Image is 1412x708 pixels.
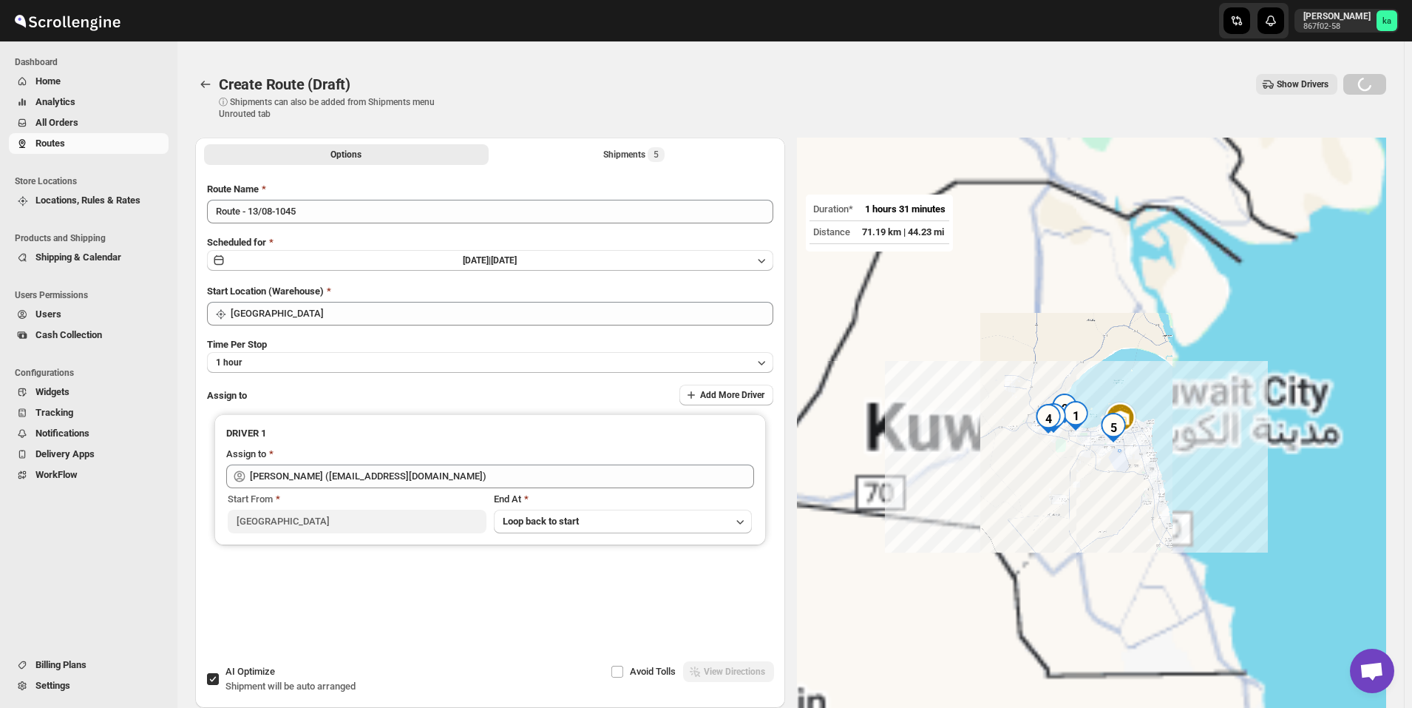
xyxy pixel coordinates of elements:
span: Delivery Apps [35,448,95,459]
div: Assign to [226,447,266,462]
button: Users [9,304,169,325]
input: Search location [231,302,773,326]
button: Routes [9,133,169,154]
button: Home [9,71,169,92]
div: 4 [1028,398,1069,439]
button: Show Drivers [1256,74,1337,95]
button: Routes [195,74,216,95]
span: Widgets [35,386,69,397]
div: End At [494,492,753,507]
div: 1 [1055,395,1096,436]
button: Locations, Rules & Rates [9,190,169,211]
span: AI Optimize [225,666,275,677]
img: ScrollEngine [12,2,123,39]
span: Add More Driver [700,389,764,401]
button: Selected Shipments [492,144,776,165]
button: Tracking [9,402,169,423]
span: Show Drivers [1277,78,1328,90]
span: Configurations [15,367,170,379]
span: 1 hours 31 minutes [865,203,946,215]
button: Billing Plans [9,655,169,675]
span: Create Route (Draft) [219,75,350,93]
a: Open chat [1350,649,1394,693]
button: [DATE]|[DATE] [207,250,773,271]
span: 1 hour [216,357,242,368]
div: 3 [1033,397,1074,439]
span: Assign to [207,390,247,401]
button: Cash Collection [9,325,169,345]
button: Notifications [9,423,169,444]
span: 71.19 km | 44.23 mi [862,226,944,237]
span: Shipment will be auto arranged [225,681,356,692]
input: Search assignee [250,465,754,488]
button: Shipping & Calendar [9,247,169,268]
div: Shipments [603,147,665,162]
button: Add More Driver [679,385,773,405]
p: 867f02-58 [1303,22,1371,31]
span: Avoid Tolls [630,666,676,677]
span: Users [35,309,61,320]
button: Widgets [9,382,169,402]
span: Routes [35,138,65,149]
div: 5 [1093,407,1134,448]
span: Loop back to start [503,516,579,527]
span: Shipping & Calendar [35,252,121,263]
span: Start Location (Warehouse) [207,286,324,297]
span: Duration* [813,203,853,215]
span: Billing Plans [35,659,86,670]
span: [DATE] [491,255,517,266]
button: Analytics [9,92,169,112]
span: khaled alrashidi [1377,10,1397,31]
span: All Orders [35,117,78,128]
span: [DATE] | [463,255,491,266]
span: Scheduled for [207,237,266,248]
span: Dashboard [15,56,170,68]
button: User menu [1294,9,1399,33]
input: Eg: Bengaluru Route [207,200,773,223]
button: All Orders [9,112,169,133]
div: All Route Options [195,170,785,647]
span: Options [330,149,362,161]
button: Loop back to start [494,510,753,533]
span: Start From [228,493,273,505]
span: Analytics [35,96,75,107]
p: ⓘ Shipments can also be added from Shipments menu Unrouted tab [219,96,452,120]
span: Route Name [207,183,259,195]
button: All Route Options [204,144,489,165]
button: Settings [9,675,169,696]
h3: DRIVER 1 [226,426,754,441]
span: Distance [813,226,850,237]
span: Tracking [35,407,73,418]
span: WorkFlow [35,469,78,480]
span: Locations, Rules & Rates [35,195,140,206]
span: Time Per Stop [207,339,267,350]
p: [PERSON_NAME] [1303,10,1371,22]
span: Store Locations [15,175,170,187]
span: Users Permissions [15,289,170,301]
button: 1 hour [207,352,773,373]
span: Settings [35,680,70,691]
text: ka [1382,16,1391,26]
div: 2 [1044,388,1085,429]
button: WorkFlow [9,465,169,485]
span: Notifications [35,428,89,439]
span: Home [35,75,61,87]
button: Delivery Apps [9,444,169,465]
span: Cash Collection [35,329,102,340]
span: 5 [654,149,659,161]
span: Products and Shipping [15,232,170,244]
